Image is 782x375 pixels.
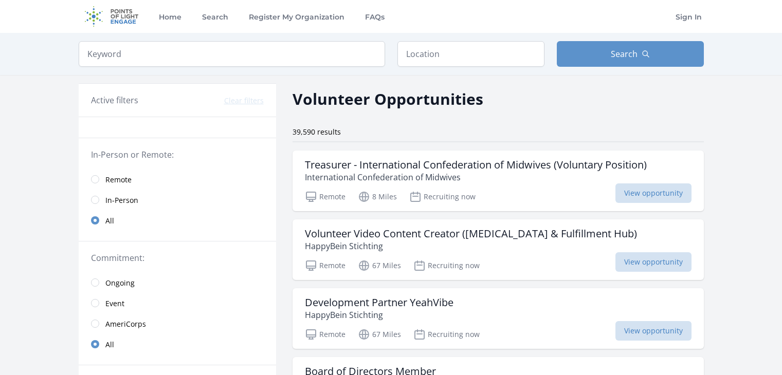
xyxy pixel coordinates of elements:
[79,272,276,293] a: Ongoing
[358,328,401,341] p: 67 Miles
[413,259,480,272] p: Recruiting now
[293,288,704,349] a: Development Partner YeahVibe HappyBein Stichting Remote 67 Miles Recruiting now View opportunity
[305,159,647,171] h3: Treasurer - International Confederation of Midwives (Voluntary Position)
[305,259,345,272] p: Remote
[615,252,692,272] span: View opportunity
[224,96,264,106] button: Clear filters
[105,216,114,226] span: All
[79,210,276,231] a: All
[79,41,385,67] input: Keyword
[305,296,453,309] h3: Development Partner YeahVibe
[305,171,647,183] p: International Confederation of Midwives
[615,183,692,203] span: View opportunity
[409,191,476,203] p: Recruiting now
[105,298,124,309] span: Event
[105,175,132,185] span: Remote
[293,127,341,137] span: 39,590 results
[293,87,483,110] h2: Volunteer Opportunities
[615,321,692,341] span: View opportunity
[79,313,276,334] a: AmeriCorps
[358,191,397,203] p: 8 Miles
[358,259,401,272] p: 67 Miles
[79,293,276,313] a: Event
[305,328,345,341] p: Remote
[305,228,637,240] h3: Volunteer Video Content Creator ([MEDICAL_DATA] & Fulfillment Hub)
[105,195,138,205] span: In-Person
[293,219,704,280] a: Volunteer Video Content Creator ([MEDICAL_DATA] & Fulfillment Hub) HappyBein Stichting Remote 67 ...
[91,94,138,106] h3: Active filters
[397,41,544,67] input: Location
[413,328,480,341] p: Recruiting now
[91,252,264,264] legend: Commitment:
[91,148,264,161] legend: In-Person or Remote:
[611,48,638,60] span: Search
[105,278,135,288] span: Ongoing
[79,190,276,210] a: In-Person
[305,309,453,321] p: HappyBein Stichting
[557,41,704,67] button: Search
[293,151,704,211] a: Treasurer - International Confederation of Midwives (Voluntary Position) International Confederat...
[305,240,637,252] p: HappyBein Stichting
[79,169,276,190] a: Remote
[305,191,345,203] p: Remote
[79,334,276,354] a: All
[105,319,146,329] span: AmeriCorps
[105,340,114,350] span: All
